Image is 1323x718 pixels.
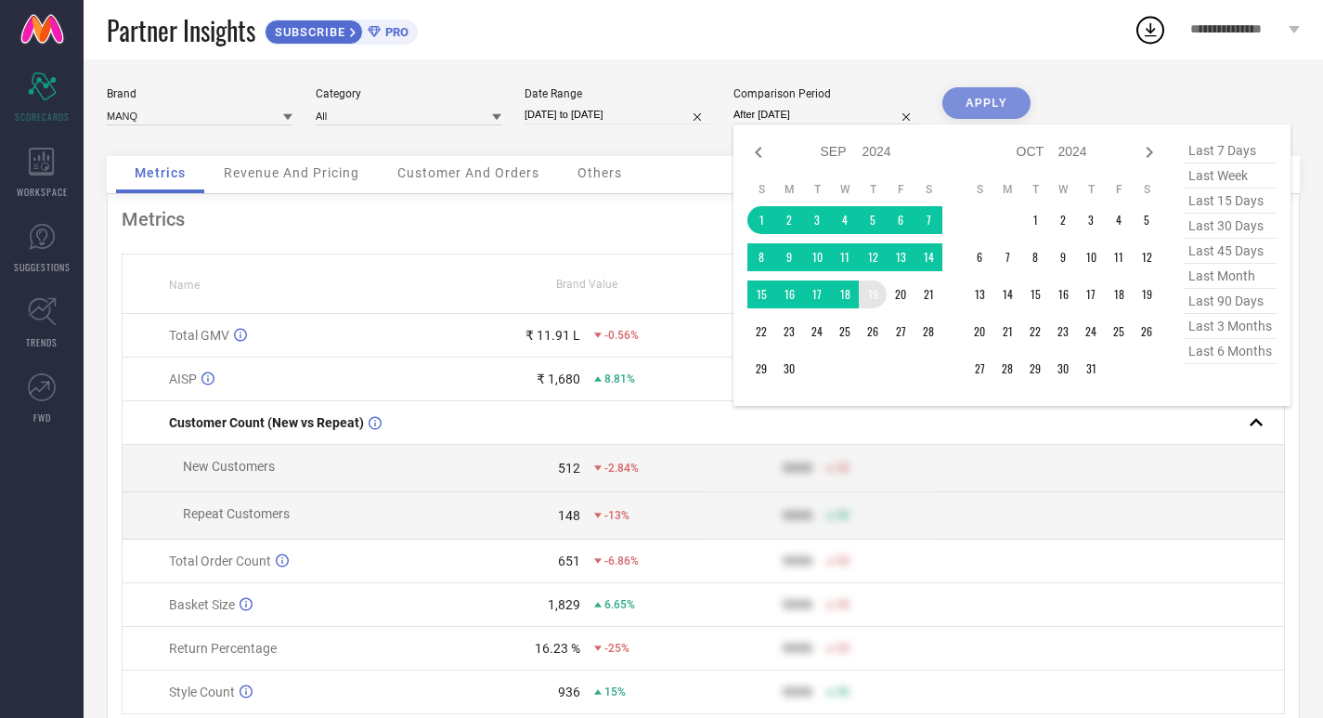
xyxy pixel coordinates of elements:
[775,281,803,308] td: Mon Sep 16 2024
[525,87,710,100] div: Date Range
[26,335,58,349] span: TRENDS
[1049,206,1077,234] td: Wed Oct 02 2024
[747,182,775,197] th: Sunday
[604,555,639,568] span: -6.86%
[1077,281,1105,308] td: Thu Oct 17 2024
[966,318,993,346] td: Sun Oct 20 2024
[993,318,1021,346] td: Mon Oct 21 2024
[1021,355,1049,383] td: Tue Oct 29 2024
[747,243,775,271] td: Sun Sep 08 2024
[604,509,629,522] span: -13%
[747,318,775,346] td: Sun Sep 22 2024
[17,185,68,199] span: WORKSPACE
[831,243,859,271] td: Wed Sep 11 2024
[107,87,292,100] div: Brand
[537,372,580,386] div: ₹ 1,680
[783,597,812,612] div: 9999
[604,642,629,655] span: -25%
[1184,214,1277,239] span: last 30 days
[775,318,803,346] td: Mon Sep 23 2024
[1105,182,1133,197] th: Friday
[803,318,831,346] td: Tue Sep 24 2024
[183,459,275,474] span: New Customers
[859,281,887,308] td: Thu Sep 19 2024
[122,208,1285,230] div: Metrics
[831,206,859,234] td: Wed Sep 04 2024
[1184,239,1277,264] span: last 45 days
[183,506,290,521] span: Repeat Customers
[1134,13,1167,46] div: Open download list
[1021,182,1049,197] th: Tuesday
[966,182,993,197] th: Sunday
[604,685,626,698] span: 15%
[859,206,887,234] td: Thu Sep 05 2024
[837,642,850,655] span: 50
[1133,206,1161,234] td: Sat Oct 05 2024
[1021,243,1049,271] td: Tue Oct 08 2024
[1021,206,1049,234] td: Tue Oct 01 2024
[1049,182,1077,197] th: Wednesday
[1077,182,1105,197] th: Thursday
[993,355,1021,383] td: Mon Oct 28 2024
[914,243,942,271] td: Sat Sep 14 2024
[265,15,418,45] a: SUBSCRIBEPRO
[548,597,580,612] div: 1,829
[837,598,850,611] span: 50
[1021,281,1049,308] td: Tue Oct 15 2024
[1184,314,1277,339] span: last 3 months
[887,281,914,308] td: Fri Sep 20 2024
[1184,163,1277,189] span: last week
[914,206,942,234] td: Sat Sep 07 2024
[397,165,539,180] span: Customer And Orders
[966,355,993,383] td: Sun Oct 27 2024
[15,110,70,124] span: SCORECARDS
[604,372,635,385] span: 8.81%
[1133,182,1161,197] th: Saturday
[1049,281,1077,308] td: Wed Oct 16 2024
[1077,318,1105,346] td: Thu Oct 24 2024
[887,206,914,234] td: Fri Sep 06 2024
[966,243,993,271] td: Sun Oct 06 2024
[966,281,993,308] td: Sun Oct 13 2024
[1105,318,1133,346] td: Fri Oct 25 2024
[803,281,831,308] td: Tue Sep 17 2024
[803,243,831,271] td: Tue Sep 10 2024
[525,105,710,124] input: Select date range
[747,206,775,234] td: Sun Sep 01 2024
[558,508,580,523] div: 148
[1077,206,1105,234] td: Thu Oct 03 2024
[775,243,803,271] td: Mon Sep 09 2024
[169,685,235,699] span: Style Count
[169,328,229,343] span: Total GMV
[558,461,580,476] div: 512
[535,641,580,656] div: 16.23 %
[1138,141,1161,163] div: Next month
[783,641,812,656] div: 9999
[747,141,770,163] div: Previous month
[169,279,200,292] span: Name
[914,182,942,197] th: Saturday
[135,165,186,180] span: Metrics
[604,462,639,475] span: -2.84%
[381,25,409,39] span: PRO
[169,641,277,656] span: Return Percentage
[803,182,831,197] th: Tuesday
[859,182,887,197] th: Thursday
[558,685,580,699] div: 936
[887,243,914,271] td: Fri Sep 13 2024
[831,318,859,346] td: Wed Sep 25 2024
[1184,189,1277,214] span: last 15 days
[1133,243,1161,271] td: Sat Oct 12 2024
[169,372,197,386] span: AISP
[224,165,359,180] span: Revenue And Pricing
[1077,355,1105,383] td: Thu Oct 31 2024
[733,87,919,100] div: Comparison Period
[831,281,859,308] td: Wed Sep 18 2024
[837,462,850,475] span: 50
[831,182,859,197] th: Wednesday
[783,508,812,523] div: 9999
[169,597,235,612] span: Basket Size
[558,554,580,568] div: 651
[1133,281,1161,308] td: Sat Oct 19 2024
[747,355,775,383] td: Sun Sep 29 2024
